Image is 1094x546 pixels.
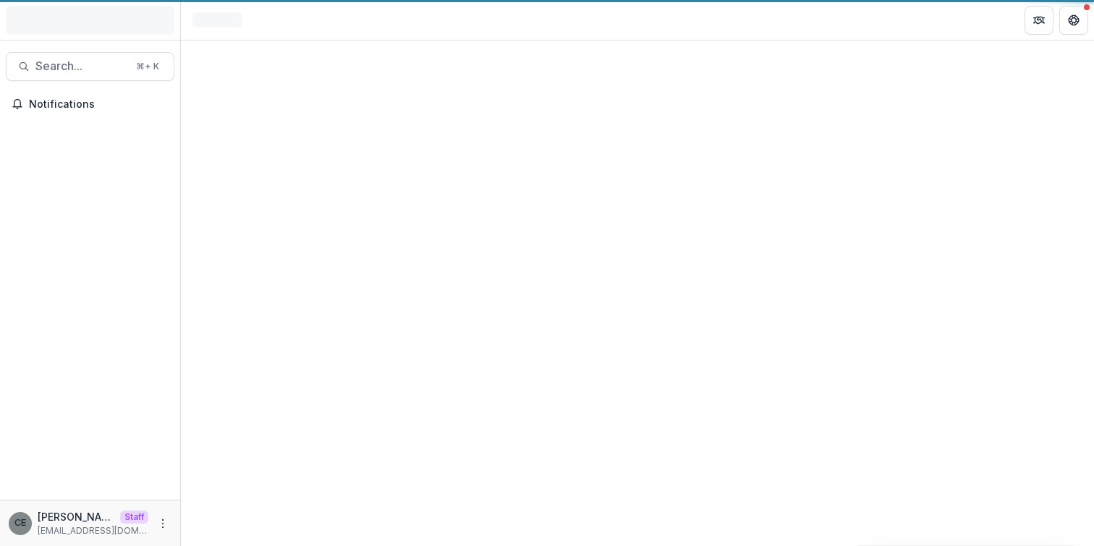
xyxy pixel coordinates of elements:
[29,98,169,111] span: Notifications
[38,509,114,524] p: [PERSON_NAME]
[14,519,26,528] div: Chiji Eke
[6,52,174,81] button: Search...
[120,511,148,524] p: Staff
[38,524,148,537] p: [EMAIL_ADDRESS][DOMAIN_NAME]
[35,59,127,73] span: Search...
[1059,6,1088,35] button: Get Help
[154,515,171,532] button: More
[187,9,248,30] nav: breadcrumb
[133,59,162,74] div: ⌘ + K
[1025,6,1053,35] button: Partners
[6,93,174,116] button: Notifications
